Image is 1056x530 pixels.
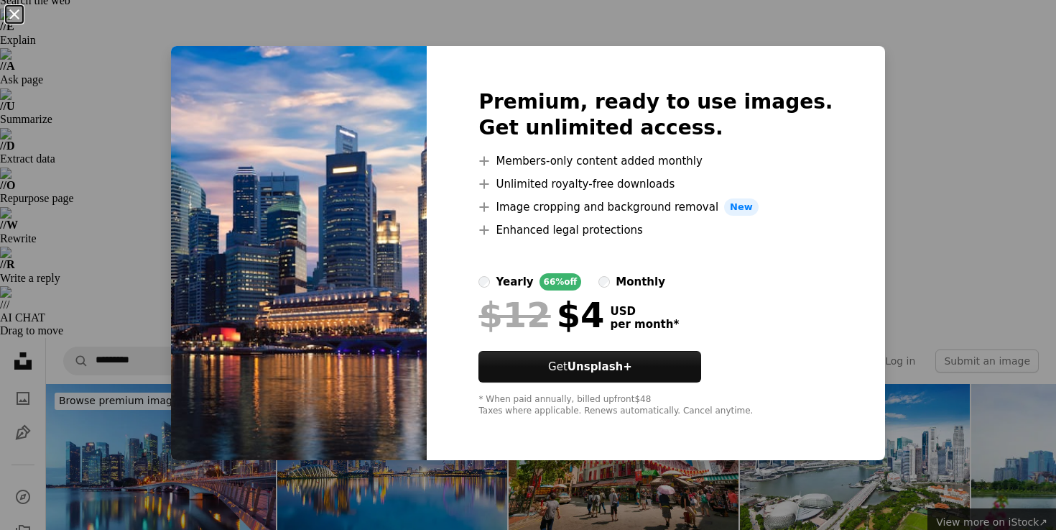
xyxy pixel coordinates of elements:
div: $4 [478,296,604,334]
div: * When paid annually, billed upfront $48 Taxes where applicable. Renews automatically. Cancel any... [478,394,833,417]
div: Domain Overview [55,85,129,94]
div: Keywords by Traffic [159,85,242,94]
div: yearly [496,273,533,291]
input: yearly66%off [478,276,490,288]
img: website_grey.svg [23,37,34,49]
span: per month * [610,318,679,331]
span: USD [610,305,679,318]
li: Unlimited royalty-free downloads [478,175,833,193]
span: New [724,198,759,216]
div: Domain: [DOMAIN_NAME] [37,37,158,49]
img: tab_domain_overview_orange.svg [39,83,50,95]
img: logo_orange.svg [23,23,34,35]
span: $12 [478,296,550,334]
button: GetUnsplash+ [478,351,701,383]
div: 66% off [539,273,582,291]
div: monthly [616,273,665,291]
li: Image cropping and background removal [478,198,833,216]
strong: Unsplash+ [568,360,632,373]
h2: Premium, ready to use images. Get unlimited access. [478,89,833,141]
img: premium_photo-1697730373939-3ebcaa9d295e [171,46,427,460]
li: Enhanced legal protections [478,221,833,239]
input: monthly [598,276,610,288]
li: Members-only content added monthly [478,152,833,170]
div: v 4.0.25 [40,23,70,35]
img: tab_keywords_by_traffic_grey.svg [143,83,154,95]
